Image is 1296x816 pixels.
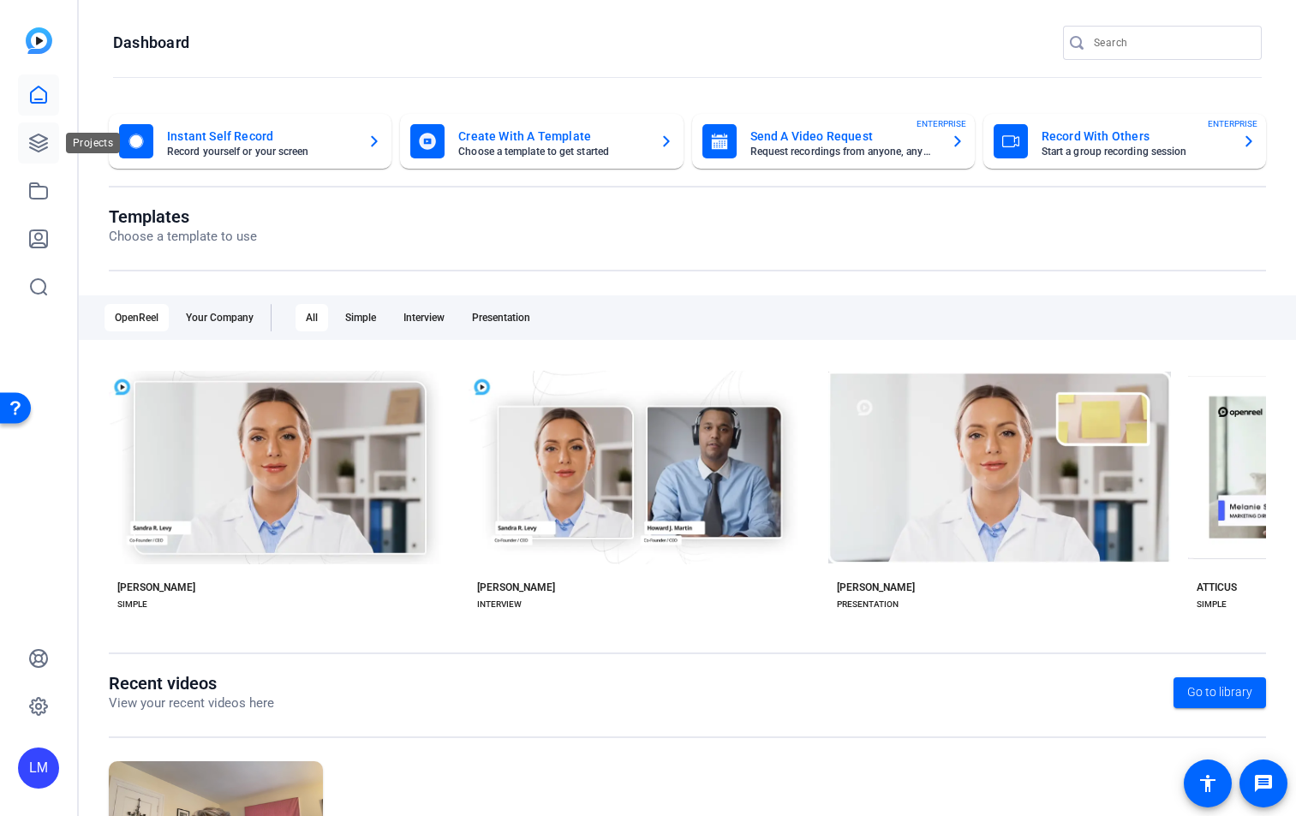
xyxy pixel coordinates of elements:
[458,146,645,157] mat-card-subtitle: Choose a template to get started
[109,206,257,227] h1: Templates
[167,126,354,146] mat-card-title: Instant Self Record
[692,114,975,169] button: Send A Video RequestRequest recordings from anyone, anywhereENTERPRISE
[983,114,1266,169] button: Record With OthersStart a group recording sessionENTERPRISE
[477,598,522,611] div: INTERVIEW
[18,748,59,789] div: LM
[917,117,966,130] span: ENTERPRISE
[109,673,274,694] h1: Recent videos
[477,581,555,594] div: [PERSON_NAME]
[458,126,645,146] mat-card-title: Create With A Template
[167,146,354,157] mat-card-subtitle: Record yourself or your screen
[109,694,274,713] p: View your recent videos here
[117,598,147,611] div: SIMPLE
[1187,683,1252,701] span: Go to library
[109,227,257,247] p: Choose a template to use
[109,114,391,169] button: Instant Self RecordRecord yourself or your screen
[750,126,937,146] mat-card-title: Send A Video Request
[26,27,52,54] img: blue-gradient.svg
[400,114,683,169] button: Create With A TemplateChoose a template to get started
[296,304,328,331] div: All
[837,581,915,594] div: [PERSON_NAME]
[1094,33,1248,53] input: Search
[335,304,386,331] div: Simple
[66,133,120,153] div: Projects
[113,33,189,53] h1: Dashboard
[1042,146,1228,157] mat-card-subtitle: Start a group recording session
[1197,773,1218,794] mat-icon: accessibility
[105,304,169,331] div: OpenReel
[462,304,540,331] div: Presentation
[1253,773,1274,794] mat-icon: message
[117,581,195,594] div: [PERSON_NAME]
[1208,117,1257,130] span: ENTERPRISE
[837,598,899,611] div: PRESENTATION
[393,304,455,331] div: Interview
[750,146,937,157] mat-card-subtitle: Request recordings from anyone, anywhere
[1174,677,1266,708] a: Go to library
[1042,126,1228,146] mat-card-title: Record With Others
[176,304,264,331] div: Your Company
[1197,598,1227,611] div: SIMPLE
[1197,581,1237,594] div: ATTICUS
